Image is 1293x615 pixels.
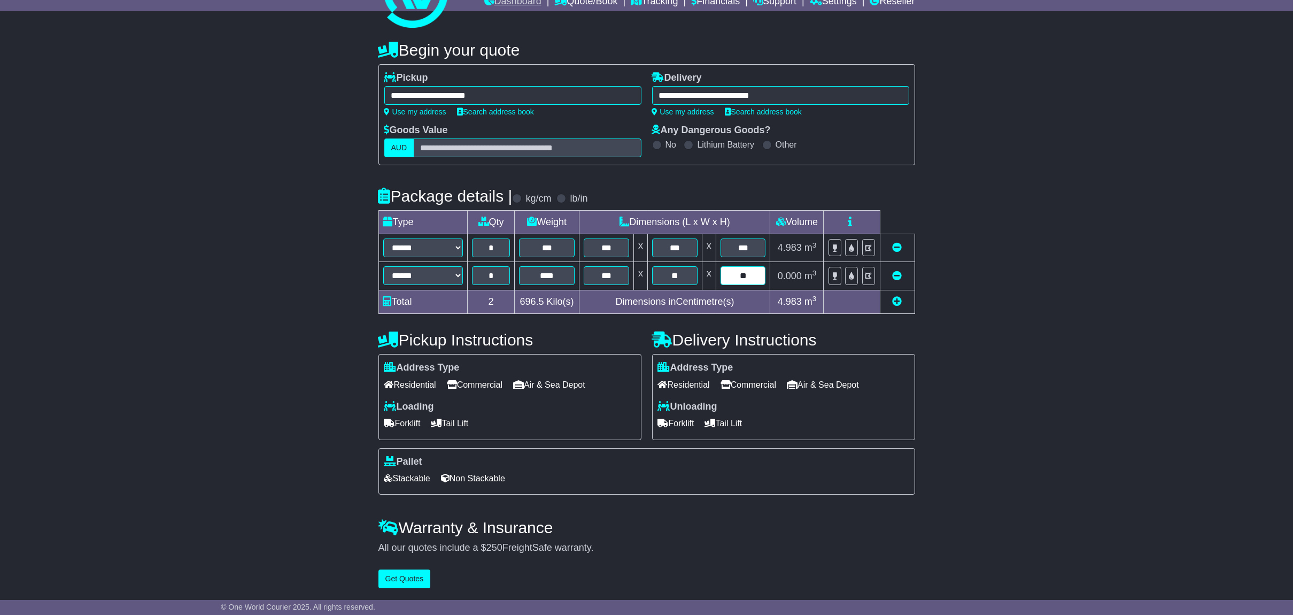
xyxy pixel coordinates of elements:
label: Lithium Battery [697,140,754,150]
span: 250 [486,542,502,553]
label: No [665,140,676,150]
td: Qty [468,211,514,234]
td: x [702,262,716,290]
sup: 3 [812,295,817,303]
span: Air & Sea Depot [513,376,585,393]
span: Forklift [658,415,694,432]
label: Unloading [658,401,717,413]
td: 2 [468,290,514,314]
div: All our quotes include a $ FreightSafe warranty. [378,542,915,554]
span: © One World Courier 2025. All rights reserved. [221,603,375,611]
a: Remove this item [893,242,902,253]
h4: Begin your quote [378,41,915,59]
label: kg/cm [525,193,551,205]
label: AUD [384,139,414,157]
td: Dimensions in Centimetre(s) [579,290,770,314]
span: Forklift [384,415,421,432]
span: Stackable [384,470,430,487]
span: Residential [658,376,710,393]
label: Other [776,140,797,150]
span: Commercial [721,376,776,393]
h4: Warranty & Insurance [378,519,915,536]
span: 0.000 [778,271,802,281]
a: Use my address [384,107,446,116]
a: Use my address [652,107,714,116]
td: Weight [514,211,579,234]
span: m [804,296,817,307]
label: Delivery [652,72,702,84]
td: Total [378,290,468,314]
label: Loading [384,401,434,413]
a: Remove this item [893,271,902,281]
sup: 3 [812,269,817,277]
td: Kilo(s) [514,290,579,314]
span: Commercial [447,376,502,393]
span: Residential [384,376,436,393]
td: x [634,234,648,262]
a: Add new item [893,296,902,307]
label: Address Type [384,362,460,374]
label: Any Dangerous Goods? [652,125,771,136]
label: lb/in [570,193,587,205]
label: Address Type [658,362,733,374]
a: Search address book [725,107,802,116]
label: Pallet [384,456,422,468]
label: Pickup [384,72,428,84]
td: Type [378,211,468,234]
h4: Pickup Instructions [378,331,641,349]
h4: Package details | [378,187,513,205]
span: Air & Sea Depot [787,376,859,393]
span: Non Stackable [441,470,505,487]
sup: 3 [812,241,817,249]
span: m [804,242,817,253]
button: Get Quotes [378,570,431,588]
td: x [702,234,716,262]
span: Tail Lift [705,415,742,432]
td: Volume [770,211,824,234]
td: Dimensions (L x W x H) [579,211,770,234]
span: m [804,271,817,281]
label: Goods Value [384,125,448,136]
span: 696.5 [520,296,544,307]
h4: Delivery Instructions [652,331,915,349]
span: 4.983 [778,296,802,307]
span: Tail Lift [431,415,469,432]
span: 4.983 [778,242,802,253]
td: x [634,262,648,290]
a: Search address book [457,107,534,116]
